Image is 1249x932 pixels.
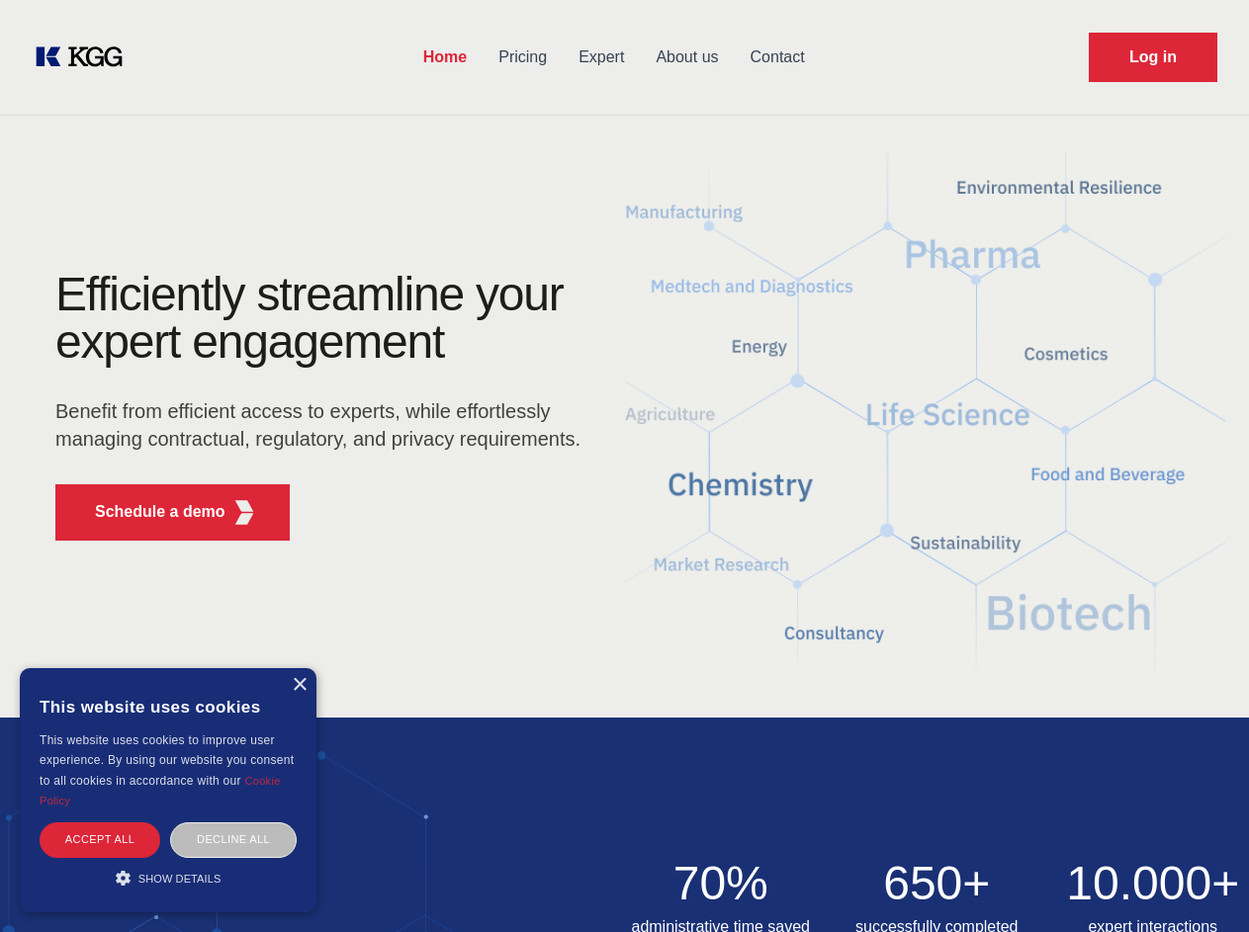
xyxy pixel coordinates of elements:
img: KGG Fifth Element RED [625,128,1226,698]
a: About us [640,32,734,83]
div: Decline all [170,822,297,857]
button: Schedule a demoKGG Fifth Element RED [55,484,290,541]
h1: Efficiently streamline your expert engagement [55,271,593,366]
a: Pricing [483,32,563,83]
div: This website uses cookies [40,683,297,730]
a: Expert [563,32,640,83]
a: Contact [735,32,821,83]
a: Cookie Policy [40,775,281,806]
p: Schedule a demo [95,500,225,524]
div: Close [292,678,307,693]
img: KGG Fifth Element RED [232,500,257,525]
span: Show details [138,873,222,885]
a: KOL Knowledge Platform: Talk to Key External Experts (KEE) [32,42,138,73]
div: Accept all [40,822,160,857]
h2: 650+ [841,860,1033,907]
div: Show details [40,868,297,888]
iframe: Chat Widget [1150,837,1249,932]
a: Request Demo [1089,33,1217,82]
span: This website uses cookies to improve user experience. By using our website you consent to all coo... [40,733,294,788]
a: Home [407,32,483,83]
p: Benefit from efficient access to experts, while effortlessly managing contractual, regulatory, an... [55,397,593,453]
h2: 70% [625,860,818,907]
